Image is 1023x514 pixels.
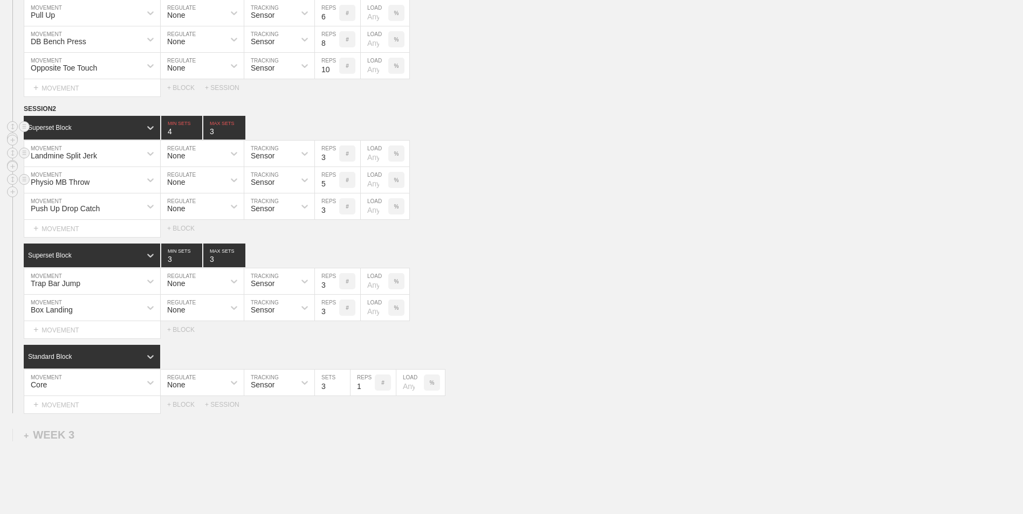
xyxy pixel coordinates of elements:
div: Opposite Toe Touch [31,64,97,72]
p: # [346,177,349,183]
div: Superset Block [28,124,72,131]
p: # [346,279,349,284]
p: % [430,380,435,386]
p: % [394,151,399,157]
div: MOVEMENT [24,321,161,339]
div: + SESSION [205,84,248,92]
p: # [381,380,385,386]
div: None [167,305,185,314]
input: Any [361,167,388,193]
span: + [33,83,38,92]
p: % [394,177,399,183]
div: Box Landing [31,305,73,314]
span: + [33,325,38,334]
div: None [167,279,185,288]
div: Trap Bar Jump [31,279,80,288]
p: # [346,151,349,157]
input: None [203,244,245,267]
div: None [167,37,185,46]
p: % [394,63,399,69]
div: None [167,11,185,19]
div: + BLOCK [167,225,205,232]
div: + BLOCK [167,326,205,334]
div: None [167,151,185,160]
p: # [346,10,349,16]
span: SESSION 2 [24,105,56,113]
div: Sensor [251,204,274,213]
span: + [33,224,38,233]
div: Push Up Drop Catch [31,204,100,213]
div: + BLOCK [167,401,205,408]
div: None [167,64,185,72]
div: Sensor [251,64,274,72]
div: Sensor [251,178,274,186]
p: % [394,204,399,210]
p: % [394,279,399,284]
span: + [33,400,38,409]
div: MOVEMENT [24,220,161,238]
div: Sensor [251,380,274,389]
input: Any [361,295,388,321]
div: Sensor [251,279,274,288]
input: Any [396,370,424,395]
p: % [394,37,399,43]
input: Any [361,53,388,79]
div: None [167,178,185,186]
div: MOVEMENT [24,79,161,97]
div: Core [31,380,47,389]
input: None [203,116,245,140]
div: Physio MB Throw [31,178,90,186]
div: WEEK 3 [24,429,74,441]
p: % [394,305,399,311]
input: Any [361,26,388,52]
div: Sensor [251,151,274,160]
div: Sensor [251,37,274,46]
div: Superset Block [28,252,72,259]
div: Landmine Split Jerk [31,151,97,160]
div: None [167,204,185,213]
p: # [346,63,349,69]
div: MOVEMENT [24,396,161,414]
div: + BLOCK [167,84,205,92]
div: + SESSION [205,401,248,408]
p: # [346,204,349,210]
div: None [167,380,185,389]
div: Sensor [251,11,274,19]
p: # [346,305,349,311]
div: DB Bench Press [31,37,86,46]
input: Any [361,141,388,166]
input: Any [361,268,388,294]
p: # [346,37,349,43]
div: Sensor [251,305,274,314]
div: Standard Block [28,353,72,360]
input: Any [361,193,388,219]
iframe: Chat Widget [969,462,1023,514]
div: Pull Up [31,11,55,19]
p: % [394,10,399,16]
span: + [24,431,29,440]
